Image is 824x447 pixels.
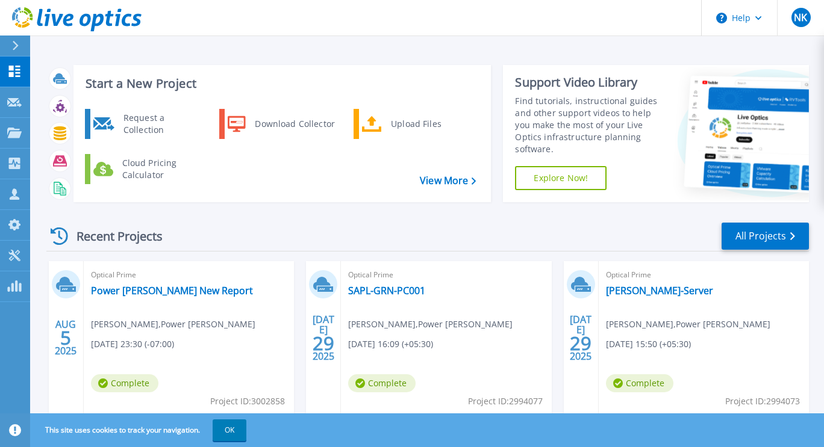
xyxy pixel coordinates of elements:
[606,338,691,351] span: [DATE] 15:50 (+05:30)
[54,316,77,360] div: AUG 2025
[420,175,476,187] a: View More
[570,338,591,348] span: 29
[213,419,246,441] button: OK
[46,221,179,251] div: Recent Projects
[722,223,809,250] a: All Projects
[569,316,592,360] div: [DATE] 2025
[515,75,667,90] div: Support Video Library
[313,338,334,348] span: 29
[354,109,477,139] a: Upload Files
[116,157,205,181] div: Cloud Pricing Calculator
[725,395,800,408] span: Project ID: 2994073
[219,109,343,139] a: Download Collector
[348,318,513,331] span: [PERSON_NAME] , Power [PERSON_NAME]
[348,268,544,282] span: Optical Prime
[348,374,416,392] span: Complete
[385,112,474,136] div: Upload Files
[91,318,255,331] span: [PERSON_NAME] , Power [PERSON_NAME]
[794,13,807,22] span: NK
[249,112,340,136] div: Download Collector
[86,77,476,90] h3: Start a New Project
[606,318,770,331] span: [PERSON_NAME] , Power [PERSON_NAME]
[60,333,71,343] span: 5
[606,268,802,282] span: Optical Prime
[606,285,713,297] a: [PERSON_NAME]-Server
[91,374,158,392] span: Complete
[85,154,208,184] a: Cloud Pricing Calculator
[210,395,285,408] span: Project ID: 3002858
[85,109,208,139] a: Request a Collection
[91,285,253,297] a: Power [PERSON_NAME] New Report
[606,374,673,392] span: Complete
[348,338,433,351] span: [DATE] 16:09 (+05:30)
[91,268,287,282] span: Optical Prime
[468,395,543,408] span: Project ID: 2994077
[515,95,667,155] div: Find tutorials, instructional guides and other support videos to help you make the most of your L...
[348,285,425,297] a: SAPL-GRN-PC001
[33,419,246,441] span: This site uses cookies to track your navigation.
[91,338,174,351] span: [DATE] 23:30 (-07:00)
[515,166,607,190] a: Explore Now!
[117,112,205,136] div: Request a Collection
[312,316,335,360] div: [DATE] 2025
